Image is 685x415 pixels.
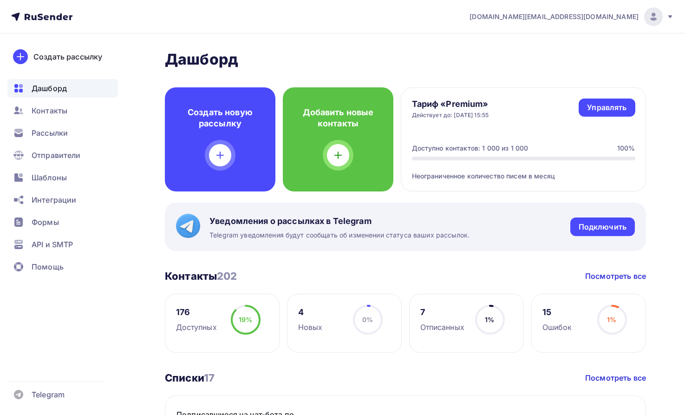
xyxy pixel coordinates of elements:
[33,51,102,62] div: Создать рассылку
[32,83,67,94] span: Дашборд
[412,144,528,153] div: Доступно контактов: 1 000 из 1 000
[587,102,626,113] div: Управлять
[217,270,237,282] span: 202
[585,372,646,383] a: Посмотреть все
[32,239,73,250] span: API и SMTP
[298,107,378,129] h4: Добавить новые контакты
[7,168,118,187] a: Шаблоны
[542,322,572,333] div: Ошибок
[32,217,59,228] span: Формы
[420,322,464,333] div: Отписанных
[7,146,118,165] a: Отправители
[607,316,616,323] span: 1%
[176,322,217,333] div: Доступных
[298,307,323,318] div: 4
[362,316,373,323] span: 0%
[176,307,217,318] div: 176
[32,194,76,205] span: Интеграции
[32,105,67,116] span: Контакты
[180,107,261,129] h4: Создать новую рассылку
[7,101,118,120] a: Контакты
[32,150,81,161] span: Отправители
[165,50,646,69] h2: Дашборд
[579,222,626,232] div: Подключить
[7,124,118,142] a: Рассылки
[412,112,489,119] div: Действует до: [DATE] 15:55
[420,307,464,318] div: 7
[585,270,646,282] a: Посмотреть все
[165,270,237,283] h3: Контакты
[617,144,635,153] div: 100%
[209,231,470,240] span: Telegram уведомления будут сообщать об изменении статуса ваших рассылок.
[165,371,215,384] h3: Списки
[298,322,323,333] div: Новых
[470,7,674,26] a: [DOMAIN_NAME][EMAIL_ADDRESS][DOMAIN_NAME]
[7,213,118,231] a: Формы
[204,372,215,384] span: 17
[412,99,489,110] h4: Тариф «Premium»
[7,79,118,98] a: Дашборд
[32,172,67,183] span: Шаблоны
[32,127,68,138] span: Рассылки
[209,216,470,227] span: Уведомления о рассылках в Telegram
[32,261,64,272] span: Помощь
[239,316,252,323] span: 19%
[32,389,65,400] span: Telegram
[412,160,635,181] div: Неограниченное количество писем в месяц
[485,316,494,323] span: 1%
[542,307,572,318] div: 15
[470,12,639,21] span: [DOMAIN_NAME][EMAIL_ADDRESS][DOMAIN_NAME]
